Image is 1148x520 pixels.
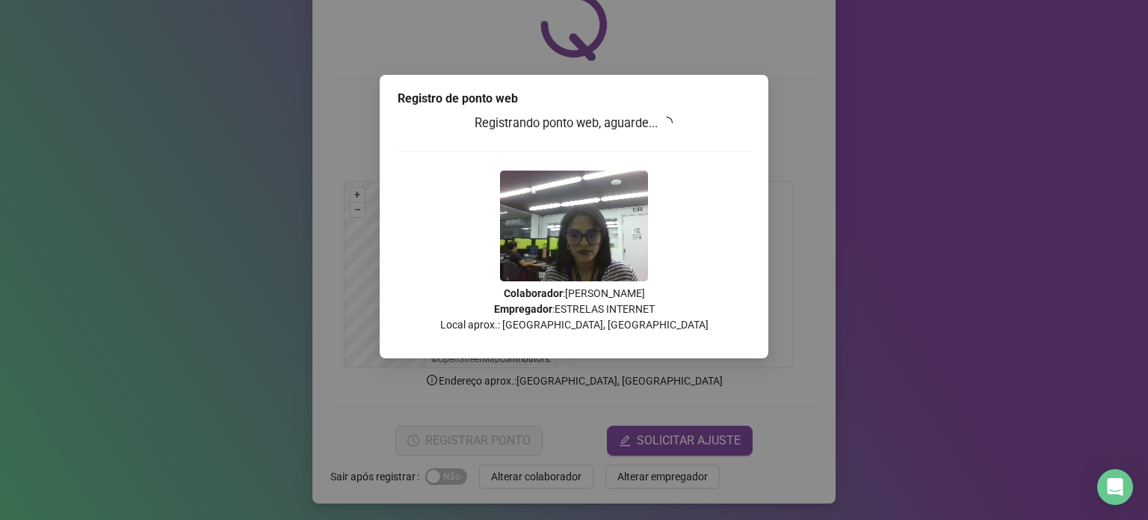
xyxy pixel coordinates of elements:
p: : [PERSON_NAME] : ESTRELAS INTERNET Local aprox.: [GEOGRAPHIC_DATA], [GEOGRAPHIC_DATA] [398,286,750,333]
img: 2Q== [500,171,648,281]
strong: Colaborador [504,287,563,299]
h3: Registrando ponto web, aguarde... [398,114,750,133]
div: Open Intercom Messenger [1097,469,1133,505]
strong: Empregador [494,303,552,315]
div: Registro de ponto web [398,90,750,108]
span: loading [658,114,675,131]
